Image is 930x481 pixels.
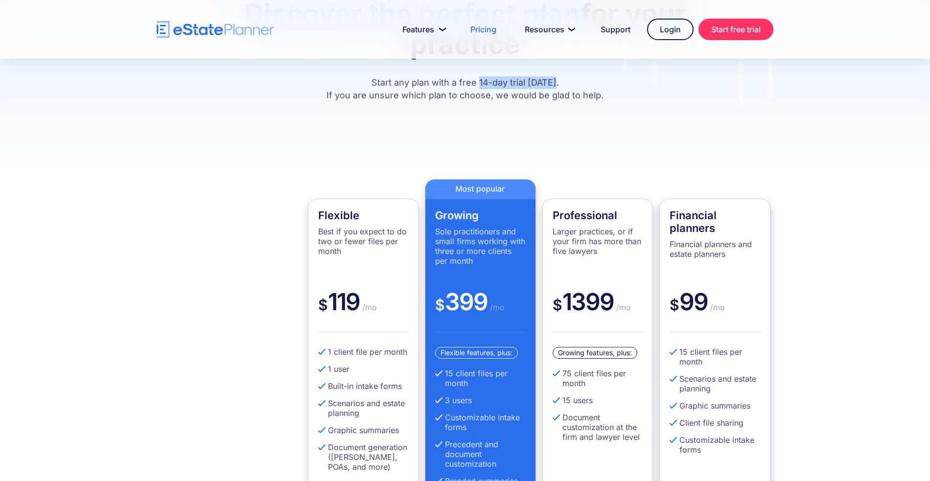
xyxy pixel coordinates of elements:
[435,227,526,266] p: Sole practitioners and small firms working with three or more clients per month
[318,296,328,314] span: $
[698,19,773,40] a: Start free trial
[589,20,642,39] a: Support
[435,412,526,432] li: Customizable intake forms
[553,209,643,222] h4: Professional
[201,76,729,102] p: Start any plan with a free 14-day trial [DATE]. If you are unsure which plan to choose, we would ...
[318,287,409,332] div: 119
[614,302,631,312] span: /mo
[435,347,518,359] div: Flexible features, plus:
[318,381,409,391] li: Built-in intake forms
[670,435,760,455] li: Customizable intake forms
[670,239,760,259] p: Financial planners and estate planners
[459,20,508,39] a: Pricing
[318,347,409,357] li: 1 client file per month
[435,209,526,222] h4: Growing
[670,374,760,393] li: Scenarios and estate planning
[318,209,409,222] h4: Flexible
[670,296,679,314] span: $
[553,287,643,332] div: 1399
[435,368,526,388] li: 15 client files per month
[318,425,409,435] li: Graphic summaries
[435,439,526,469] li: Precedent and document customization
[435,296,445,314] span: $
[360,302,377,312] span: /mo
[318,442,409,472] li: Document generation ([PERSON_NAME], POAs, and more)
[553,347,637,359] div: Growing features, plus:
[553,395,643,405] li: 15 users
[670,209,760,234] h4: Financial planners
[708,302,725,312] span: /mo
[670,347,760,366] li: 15 client files per month
[670,287,760,332] div: 99
[647,19,694,40] a: Login
[488,302,505,312] span: /mo
[553,227,643,256] p: Larger practices, or if your firm has more than five lawyers
[670,418,760,428] li: Client file sharing
[157,21,274,38] a: home
[435,395,526,405] li: 3 users
[553,412,643,442] li: Document customization at the firm and lawyer level
[318,398,409,418] li: Scenarios and estate planning
[391,20,454,39] a: Features
[553,296,562,314] span: $
[553,368,643,388] li: 75 client files per month
[435,287,526,332] div: 399
[513,20,584,39] a: Resources
[318,227,409,256] p: Best if you expect to do two or fewer files per month
[318,364,409,374] li: 1 user
[670,401,760,411] li: Graphic summaries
